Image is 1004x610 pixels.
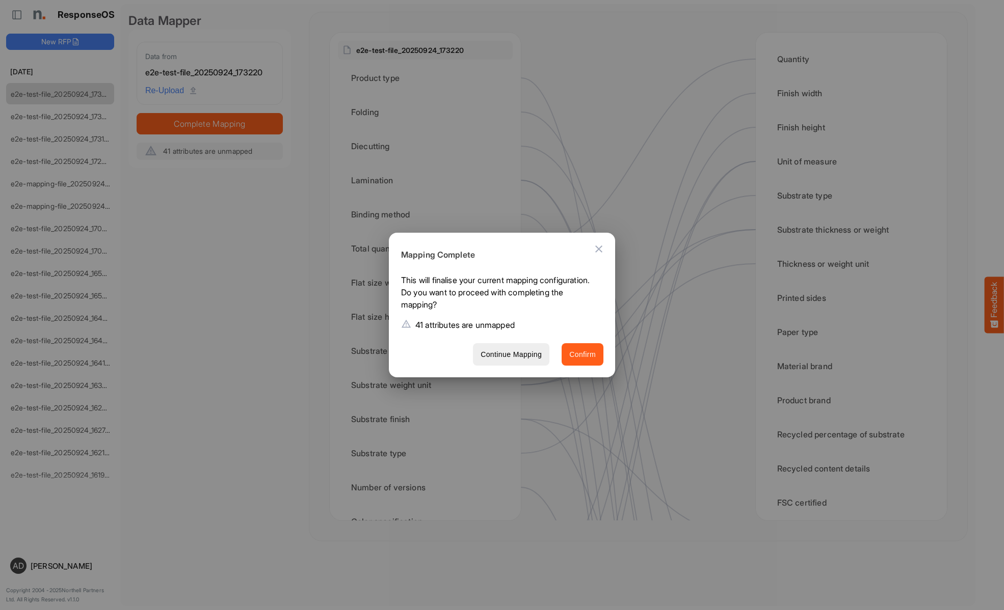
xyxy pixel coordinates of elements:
[562,343,603,366] button: Confirm
[587,237,611,261] button: Close dialog
[569,348,596,361] span: Confirm
[401,248,595,262] h6: Mapping Complete
[481,348,542,361] span: Continue Mapping
[401,274,595,315] p: This will finalise your current mapping configuration. Do you want to proceed with completing the...
[415,319,515,331] p: 41 attributes are unmapped
[473,343,549,366] button: Continue Mapping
